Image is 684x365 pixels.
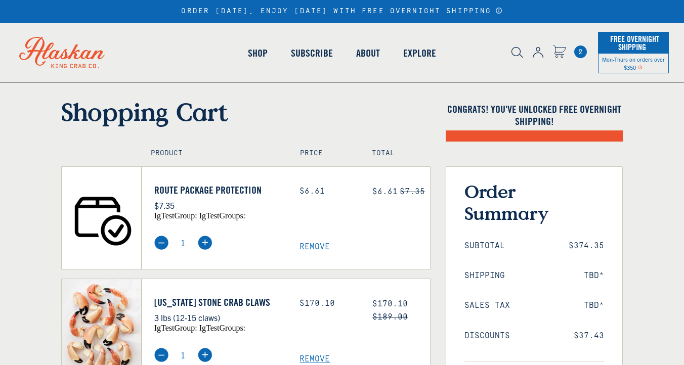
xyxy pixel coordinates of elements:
[638,64,643,71] span: Shipping Notice Icon
[154,199,285,212] p: $7.35
[372,187,398,196] span: $6.61
[154,311,285,324] p: 3 lbs (12-15 claws)
[372,299,408,308] span: $170.10
[574,45,587,58] a: Cart
[5,23,119,82] img: Alaskan King Crab Co. logo
[464,331,510,341] span: Discounts
[446,103,623,127] h4: Congrats! You've unlocked FREE OVERNIGHT SHIPPING!
[608,31,659,55] span: Free Overnight Shipping
[154,211,197,220] span: igTestGroup:
[199,324,245,332] span: igTestGroups:
[154,348,168,362] img: minus
[511,47,523,58] img: search
[181,7,502,16] div: ORDER [DATE], ENJOY [DATE] WITH FREE OVERNIGHT SHIPPING
[345,24,392,82] a: About
[198,348,212,362] img: plus
[154,184,285,196] a: Route Package Protection
[569,241,604,251] span: $374.35
[553,45,566,60] a: Cart
[154,324,197,332] span: igTestGroup:
[372,149,421,158] h4: Total
[574,331,604,341] span: $37.43
[154,296,285,308] a: [US_STATE] Stone Crab Claws
[300,354,430,364] a: Remove
[154,236,168,250] img: minus
[62,167,141,269] img: Route Package Protection - $7.35
[464,271,505,281] span: Shipping
[151,149,279,158] h4: Product
[279,24,345,82] a: Subscribe
[464,241,505,251] span: Subtotal
[198,236,212,250] img: plus
[464,180,604,224] h3: Order Summary
[464,301,510,310] span: Sales Tax
[574,45,587,58] span: 2
[533,47,543,58] img: account
[400,187,425,196] s: $7.35
[392,24,448,82] a: Explore
[300,242,430,252] a: Remove
[495,7,503,14] a: Announcement Bar Modal
[300,299,357,308] div: $170.10
[236,24,279,82] a: Shop
[602,56,665,71] span: Mon-Thurs on orders over $350
[61,97,431,126] h1: Shopping Cart
[300,149,350,158] h4: Price
[199,211,245,220] span: igTestGroups:
[372,312,408,322] s: $189.00
[300,187,357,196] div: $6.61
